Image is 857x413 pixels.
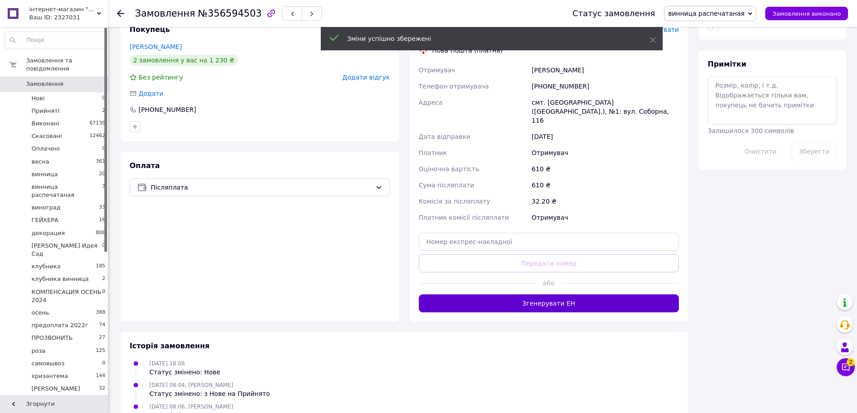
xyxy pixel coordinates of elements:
[419,149,447,156] span: Платник
[31,107,59,115] span: Прийняті
[99,216,105,224] span: 16
[419,198,490,205] span: Комісія за післяплату
[99,321,105,329] span: 74
[5,32,106,48] input: Пошук
[96,372,105,380] span: 144
[149,382,233,388] span: [DATE] 08:04, [PERSON_NAME]
[31,183,102,199] span: винница распечатаная
[419,133,471,140] span: Дата відправки
[31,275,89,283] span: клубника винница
[708,60,746,68] span: Примітки
[419,83,489,90] span: Телефон отримувача
[419,182,475,189] span: Сума післяплати
[31,204,61,212] span: виноград
[419,294,679,312] button: Згенерувати ЕН
[99,385,105,393] span: 32
[99,170,105,178] span: 20
[419,214,509,221] span: Платник комісії післяплати
[668,10,745,17] span: винница распечатаная
[31,309,49,317] span: осень
[102,275,105,283] span: 2
[837,358,855,376] button: Чат з покупцем2
[149,404,233,410] span: [DATE] 08:06, [PERSON_NAME]
[96,347,105,355] span: 125
[772,10,841,17] span: Замовлення виконано
[151,182,372,192] span: Післяплата
[530,94,681,129] div: смт. [GEOGRAPHIC_DATA] ([GEOGRAPHIC_DATA].), №1: вул. Соборна, 116
[99,334,105,342] span: 27
[99,204,105,212] span: 33
[31,158,49,166] span: весна
[102,242,105,258] span: 0
[135,8,195,19] span: Замовлення
[90,120,105,128] span: 67139
[536,279,562,288] span: або
[31,385,80,393] span: [PERSON_NAME]
[347,34,627,43] div: Зміни успішно збережені
[31,132,62,140] span: Скасовані
[530,193,681,209] div: 32.20 ₴
[102,360,105,368] span: 0
[130,161,160,170] span: Оплата
[96,309,105,317] span: 388
[530,62,681,78] div: [PERSON_NAME]
[26,80,63,88] span: Замовлення
[31,216,58,224] span: ГЕЙХЕРА
[102,107,105,115] span: 2
[130,55,238,66] div: 2 замовлення у вас на 1 230 ₴
[847,357,855,365] span: 2
[530,161,681,177] div: 610 ₴
[130,342,210,350] span: Історія замовлення
[31,229,65,237] span: декорация
[530,129,681,145] div: [DATE]
[102,183,105,199] span: 7
[31,145,60,153] span: Оплачені
[419,99,443,106] span: Адреса
[573,9,655,18] div: Статус замовлення
[117,9,124,18] div: Повернутися назад
[29,13,108,22] div: Ваш ID: 2327031
[139,74,183,81] span: Без рейтингу
[149,389,270,398] div: Статус змінено: з Нове на Прийнято
[26,57,108,73] span: Замовлення та повідомлення
[198,8,262,19] span: №356594503
[90,132,105,140] span: 12462
[31,94,45,102] span: Нові
[102,145,105,153] span: 0
[342,74,390,81] span: Додати відгук
[31,288,102,304] span: КОМПЕНСАЦИЯ ОСЕНЬ 2024
[102,94,105,102] span: 0
[31,321,88,329] span: предоплата 2022г
[139,90,163,97] span: Додати
[530,177,681,193] div: 610 ₴
[29,5,97,13] span: інтернет-магазин "БаТаня"
[765,7,848,20] button: Замовлення виконано
[530,145,681,161] div: Отримувач
[419,165,479,173] span: Оціночна вартість
[530,78,681,94] div: [PHONE_NUMBER]
[31,360,64,368] span: самовывоз
[31,170,58,178] span: винница
[149,360,185,367] span: [DATE] 18:08
[102,288,105,304] span: 0
[149,368,220,377] div: Статус змінено: Нове
[130,25,170,34] span: Покупець
[96,158,105,166] span: 361
[138,105,197,114] div: [PHONE_NUMBER]
[96,229,105,237] span: 806
[31,120,59,128] span: Виконані
[31,347,45,355] span: роза
[708,127,794,134] span: Залишилося 300 символів
[31,372,68,380] span: хризантема
[419,233,679,251] input: Номер експрес-накладної
[31,334,73,342] span: ПРОЗВОНИТЬ
[96,262,105,271] span: 185
[31,242,102,258] span: [PERSON_NAME] Идея Сад
[419,67,455,74] span: Отримувач
[31,262,61,271] span: клубника
[530,209,681,226] div: Отримувач
[130,43,182,50] a: [PERSON_NAME]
